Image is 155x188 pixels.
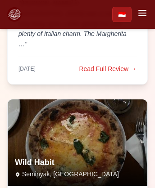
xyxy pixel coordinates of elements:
[15,170,140,179] p: Seminyak, [GEOGRAPHIC_DATA]
[15,157,140,168] h3: Wild Habit
[7,7,22,22] img: Bali Pizza Party Logo
[8,99,147,186] img: Wild Habit
[112,7,132,22] a: Beralih ke Bahasa Indonesia
[18,65,36,72] p: [DATE]
[79,64,137,73] a: Read Full Review →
